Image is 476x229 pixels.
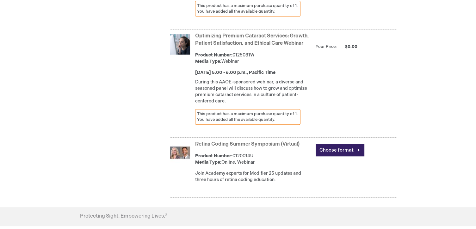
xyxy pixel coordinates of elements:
strong: Product Number: [195,153,232,159]
div: 0120014U Online, Webinar [195,153,312,166]
a: Retina Coding Summer Symposium (Virtual) [195,141,300,147]
a: Optimizing Premium Cataract Services: Growth, Patient Satisfaction, and Ethical Care Webinar [195,33,309,46]
strong: Media Type: [195,59,221,64]
strong: [DATE] 5:00 - 6:00 p.m., Pacific Time [195,70,275,75]
a: Choose format [316,144,364,156]
strong: Your Price: [316,44,337,49]
h4: Protecting Sight. Empowering Lives.® [80,213,167,219]
img: Retina Coding Summer Symposium (Virtual) [170,142,190,163]
div: This product has a maximum purchase quantity of 1. You have added all the available quantity. [195,1,301,16]
div: 0125081W Webinar [195,52,312,65]
span: $0.00 [338,44,357,49]
p: During this AAOE-sponsored webinar, a diverse and seasoned panel will discuss how to grow and opt... [195,79,312,104]
strong: Product Number: [195,52,232,58]
strong: Media Type: [195,160,221,165]
img: Optimizing Premium Cataract Services: Growth, Patient Satisfaction, and Ethical Care Webinar [170,34,190,55]
div: This product has a maximum purchase quantity of 1. You have added all the available quantity. [195,109,301,125]
div: Join Academy experts for Modifier 25 updates and three hours of retina coding education. [195,170,312,183]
